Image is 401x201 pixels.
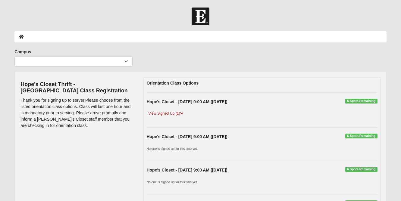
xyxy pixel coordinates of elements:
img: Church of Eleven22 Logo [192,8,209,25]
label: Campus [14,49,31,55]
small: No one is signed up for this time yet. [146,147,198,150]
span: 6 Spots Remaining [345,134,378,138]
span: 6 Spots Remaining [345,167,378,172]
small: No one is signed up for this time yet. [146,180,198,184]
a: View Signed Up (1) [146,110,185,117]
strong: Hope's Closet - [DATE] 9:00 AM ([DATE]) [146,168,227,172]
h4: Hope's Closet Thrift - [GEOGRAPHIC_DATA] Class Registration [20,81,134,94]
strong: Orientation Class Options [146,81,199,85]
strong: Hope's Closet - [DATE] 9:00 AM ([DATE]) [146,99,227,104]
strong: Hope's Closet - [DATE] 9:00 AM ([DATE]) [146,134,227,139]
span: 5 Spots Remaining [345,99,378,104]
p: Thank you for signing up to serve! Please choose from the listed orientation class options. Class... [20,97,134,129]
